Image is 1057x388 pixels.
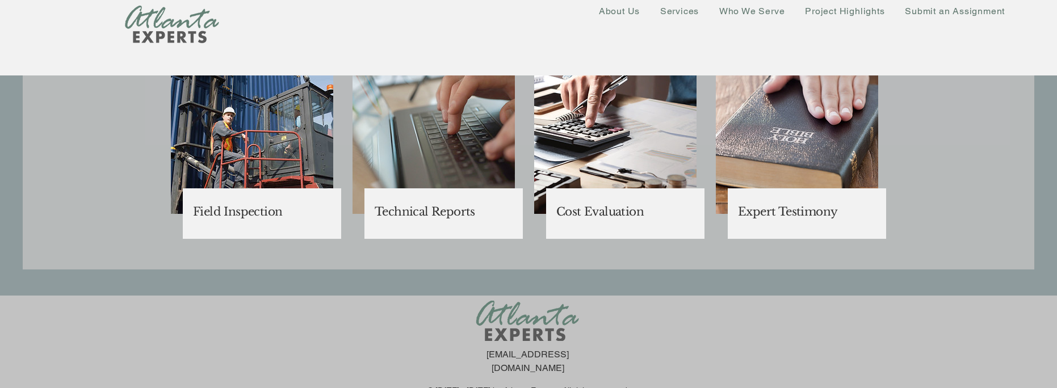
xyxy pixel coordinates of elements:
span: Project Highlights [805,6,884,16]
img: Swearing on a Bible [716,24,878,214]
span: Submit an Assignment [905,6,1005,16]
span: Technical Reports [375,205,475,218]
span: Services [660,6,699,16]
img: Businessman typing on laptop [353,24,515,214]
img: New Logo Transparent Background_edited.png [125,5,219,44]
span: Field Inspection [193,205,282,218]
span: About Us [599,6,640,16]
img: New Logo Transparent Background_edited.png [476,301,580,341]
img: Statistic calculating [534,24,697,214]
span: Expert Testimony [738,205,837,218]
span: Cost Evaluation [556,205,644,218]
span: Who We Serve [719,6,785,16]
a: [EMAIL_ADDRESS][DOMAIN_NAME] [486,349,569,373]
img: Industrial Worker [171,24,333,214]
